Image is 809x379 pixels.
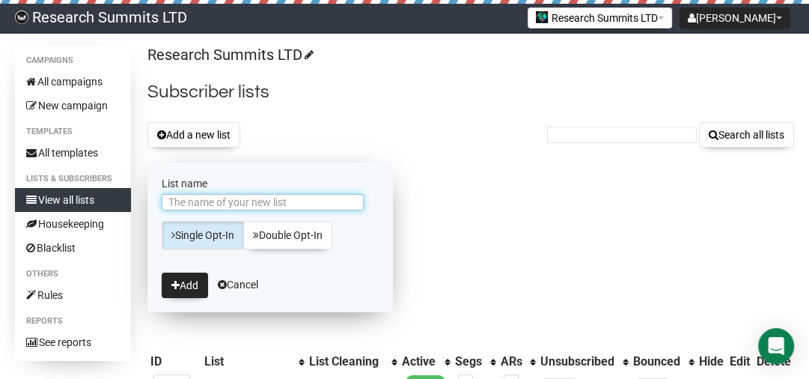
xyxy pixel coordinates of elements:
th: List: No sort applied, activate to apply an ascending sort [201,351,306,372]
a: All templates [15,141,131,165]
button: Research Summits LTD [528,7,672,28]
div: ARs [501,354,522,369]
a: View all lists [15,188,131,212]
button: [PERSON_NAME] [680,7,790,28]
li: Templates [15,123,131,141]
th: List Cleaning: No sort applied, activate to apply an ascending sort [306,351,399,372]
a: Double Opt-In [243,221,332,249]
button: Search all lists [699,122,794,148]
div: Hide [699,354,724,369]
div: Unsubscribed [540,354,615,369]
th: ARs: No sort applied, activate to apply an ascending sort [498,351,537,372]
img: 2.jpg [536,11,548,23]
button: Add [162,273,208,298]
div: List Cleaning [309,354,384,369]
div: Bounced [633,354,681,369]
a: All campaigns [15,70,131,94]
div: Delete [756,354,791,369]
th: Delete: No sort applied, sorting is disabled [753,351,794,372]
div: ID [150,354,198,369]
img: bccbfd5974049ef095ce3c15df0eef5a [15,10,28,24]
a: Research Summits LTD [147,46,311,64]
th: Unsubscribed: No sort applied, activate to apply an ascending sort [537,351,630,372]
a: See reports [15,330,131,354]
input: The name of your new list [162,194,364,210]
div: List [204,354,291,369]
th: Hide: No sort applied, sorting is disabled [696,351,727,372]
div: Segs [455,354,482,369]
a: Blacklist [15,236,131,260]
div: Active [402,354,438,369]
div: Open Intercom Messenger [758,328,794,364]
li: Lists & subscribers [15,170,131,188]
th: Active: No sort applied, activate to apply an ascending sort [399,351,453,372]
div: Edit [730,354,750,369]
label: List name [162,177,379,190]
th: Segs: No sort applied, activate to apply an ascending sort [452,351,497,372]
th: Edit: No sort applied, sorting is disabled [727,351,753,372]
li: Campaigns [15,52,131,70]
a: Cancel [218,279,258,291]
th: Bounced: No sort applied, activate to apply an ascending sort [630,351,696,372]
button: Add a new list [147,122,240,148]
a: Rules [15,283,131,307]
li: Others [15,265,131,283]
a: New campaign [15,94,131,118]
a: Single Opt-In [162,221,244,249]
a: Housekeeping [15,212,131,236]
li: Reports [15,312,131,330]
h2: Subscriber lists [147,79,794,106]
th: ID: No sort applied, sorting is disabled [147,351,201,372]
